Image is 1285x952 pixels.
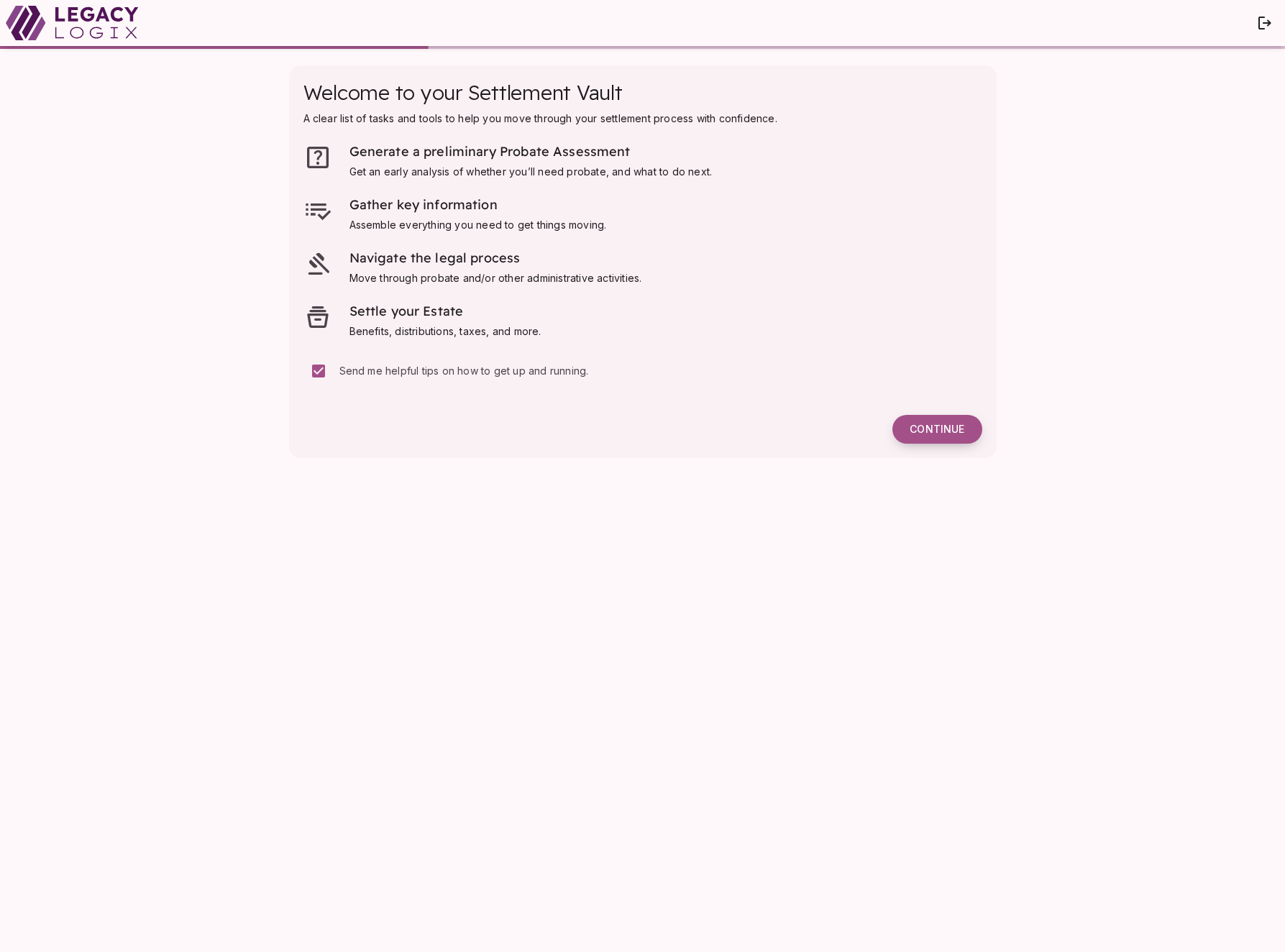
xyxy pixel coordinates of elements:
[349,250,521,266] span: Navigate the legal process
[349,272,642,284] span: Move through probate and/or other administrative activities.
[349,196,498,213] span: Gather key information
[303,112,777,124] span: A clear list of tasks and tools to help you move through your settlement process with confidence.
[349,143,631,160] span: Generate a preliminary Probate Assessment
[910,423,964,436] span: Continue
[349,219,607,231] span: Assemble everything you need to get things moving.
[349,165,713,178] span: Get an early analysis of whether you’ll need probate, and what to do next.
[303,80,623,105] span: Welcome to your Settlement Vault
[349,303,464,319] span: Settle your Estate
[892,415,982,444] button: Continue
[349,325,541,337] span: Benefits, distributions, taxes, and more.
[339,365,589,377] span: Send me helpful tips on how to get up and running.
